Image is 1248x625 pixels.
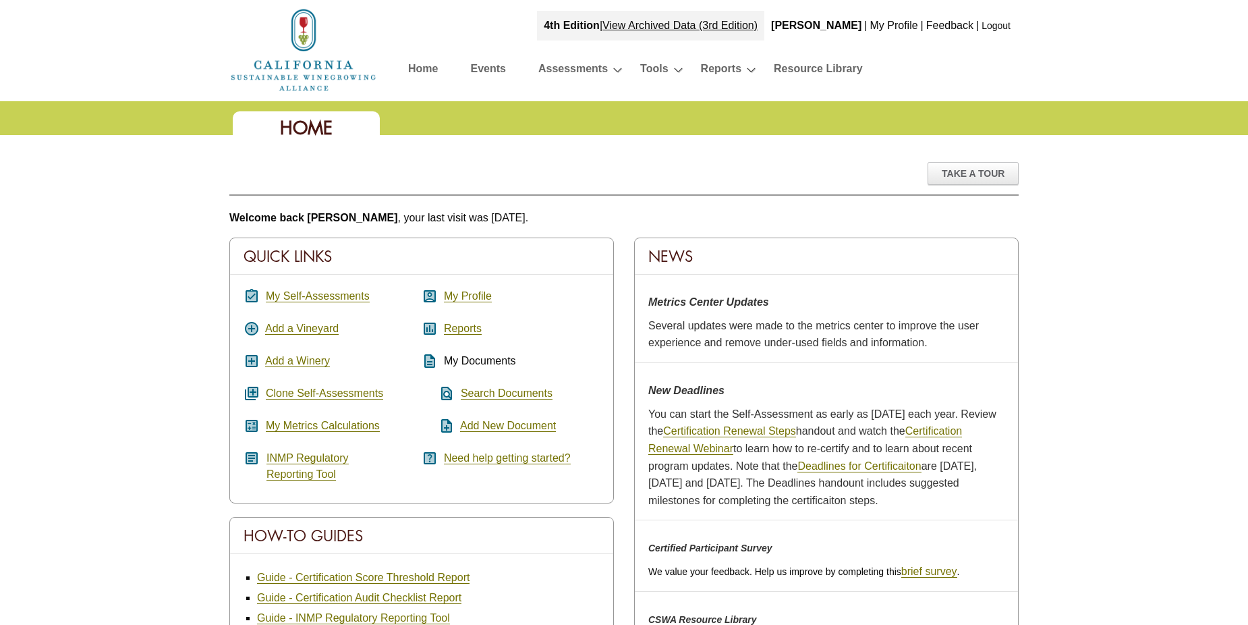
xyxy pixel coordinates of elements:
i: help_center [422,450,438,466]
i: account_box [422,288,438,304]
a: Certification Renewal Steps [663,425,796,437]
a: Resource Library [774,59,863,83]
i: assignment_turned_in [244,288,260,304]
a: INMP RegulatoryReporting Tool [266,452,349,481]
a: Feedback [926,20,973,31]
a: Guide - Certification Audit Checklist Report [257,592,461,604]
div: News [635,238,1018,275]
span: Several updates were made to the metrics center to improve the user experience and remove under-u... [648,320,979,349]
a: My Profile [870,20,917,31]
a: Home [408,59,438,83]
a: Assessments [538,59,608,83]
div: | [919,11,925,40]
i: queue [244,385,260,402]
a: Clone Self-Assessments [266,387,383,400]
a: Deadlines for Certificaiton [797,460,921,472]
em: Certified Participant Survey [648,543,772,553]
a: My Metrics Calculations [266,420,380,432]
span: We value your feedback. Help us improve by completing this . [648,566,959,577]
div: | [863,11,868,40]
a: Tools [640,59,668,83]
a: Add a Winery [265,355,330,367]
a: My Profile [444,290,492,302]
b: Welcome back [PERSON_NAME] [229,212,398,223]
i: article [244,450,260,466]
strong: 4th Edition [544,20,600,31]
span: My Documents [444,355,516,366]
i: find_in_page [422,385,455,402]
a: Reports [701,59,741,83]
div: How-To Guides [230,518,613,554]
a: My Self-Assessments [266,290,370,302]
a: Guide - INMP Regulatory Reporting Tool [257,612,450,624]
div: | [975,11,980,40]
i: note_add [422,418,455,434]
a: Search Documents [461,387,552,400]
div: Take A Tour [928,162,1019,185]
i: assessment [422,321,438,337]
div: Quick Links [230,238,613,275]
a: Add a Vineyard [265,323,339,335]
i: add_circle [244,321,260,337]
p: You can start the Self-Assessment as early as [DATE] each year. Review the handout and watch the ... [648,406,1004,510]
div: | [537,11,764,40]
i: add_box [244,353,260,369]
em: CSWA Resource Library [648,614,757,625]
span: Home [280,116,333,140]
b: [PERSON_NAME] [771,20,861,31]
a: Logout [982,20,1011,31]
a: brief survey [901,566,957,578]
a: Add New Document [460,420,556,432]
a: View Archived Data (3rd Edition) [602,20,758,31]
strong: New Deadlines [648,385,725,396]
i: description [422,353,438,369]
a: Events [470,59,505,83]
a: Home [229,43,378,55]
img: logo_cswa2x.png [229,7,378,93]
a: Need help getting started? [444,452,571,464]
strong: Metrics Center Updates [648,296,769,308]
p: , your last visit was [DATE]. [229,209,1019,227]
a: Reports [444,323,482,335]
a: Certification Renewal Webinar [648,425,962,455]
i: calculate [244,418,260,434]
a: Guide - Certification Score Threshold Report [257,572,470,584]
